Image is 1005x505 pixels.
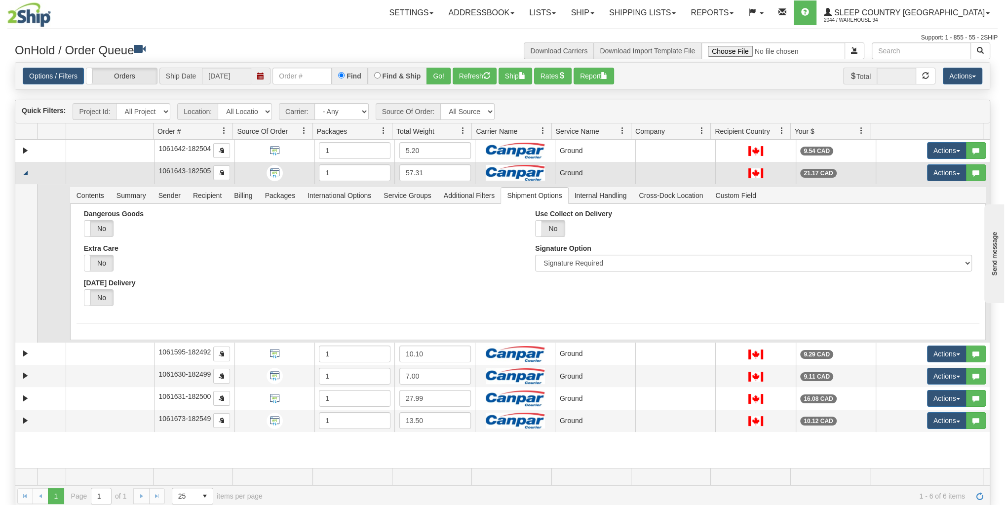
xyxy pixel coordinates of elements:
[177,103,218,120] span: Location:
[213,143,230,158] button: Copy to clipboard
[216,122,232,139] a: Order # filter column settings
[172,488,263,505] span: items per page
[555,387,635,409] td: Ground
[748,146,763,156] img: CA
[84,255,113,271] label: No
[111,188,152,203] span: Summary
[19,145,32,157] a: Expand
[535,210,612,218] label: Use Collect on Delivery
[267,413,283,429] img: API
[267,390,283,407] img: API
[982,202,1004,303] iframe: chat widget
[872,42,971,59] input: Search
[426,68,451,84] button: Go!
[555,140,635,162] td: Ground
[569,188,633,203] span: Internal Handling
[347,73,361,79] label: Find
[927,390,966,407] button: Actions
[383,73,421,79] label: Find & Ship
[376,103,441,120] span: Source Of Order:
[213,165,230,180] button: Copy to clipboard
[522,0,563,25] a: Lists
[800,417,836,426] div: 10.12 CAD
[563,0,601,25] a: Ship
[71,188,110,203] span: Contents
[555,410,635,432] td: Ground
[213,391,230,406] button: Copy to clipboard
[748,350,763,359] img: CA
[800,147,833,155] div: 9.54 CAD
[972,488,988,504] a: Refresh
[267,346,283,362] img: API
[158,167,211,175] span: 1061643-182505
[7,2,51,27] img: logo2044.jpg
[158,370,211,378] span: 1061630-182499
[441,0,522,25] a: Addressbook
[84,279,136,287] label: [DATE] Delivery
[701,42,845,59] input: Import
[438,188,501,203] span: Additional Filters
[536,221,564,236] label: No
[317,126,347,136] span: Packages
[683,0,741,25] a: Reports
[499,68,532,84] button: Ship
[378,188,437,203] span: Service Groups
[267,165,283,181] img: API
[272,68,332,84] input: Order #
[476,126,517,136] span: Carrier Name
[927,412,966,429] button: Actions
[276,492,965,500] span: 1 - 6 of 6 items
[824,15,898,25] span: 2044 / Warehouse 94
[15,100,990,123] div: grid toolbar
[715,126,770,136] span: Recipient Country
[709,188,762,203] span: Custom Field
[943,68,982,84] button: Actions
[635,126,665,136] span: Company
[535,122,551,139] a: Carrier Name filter column settings
[832,8,985,17] span: Sleep Country [GEOGRAPHIC_DATA]
[694,122,710,139] a: Company filter column settings
[84,290,113,306] label: No
[555,365,635,387] td: Ground
[158,392,211,400] span: 1061631-182500
[800,372,833,381] div: 9.11 CAD
[853,122,870,139] a: Your $ filter column settings
[159,68,202,84] span: Ship Date
[213,347,230,361] button: Copy to clipboard
[296,122,312,139] a: Source Of Order filter column settings
[486,390,545,406] img: Canpar
[158,145,211,153] span: 1061642-182504
[927,368,966,385] button: Actions
[748,168,763,178] img: CA
[158,348,211,356] span: 1061595-182492
[600,47,695,55] a: Download Import Template File
[213,413,230,428] button: Copy to clipboard
[843,68,877,84] span: Total
[7,34,998,42] div: Support: 1 - 855 - 55 - 2SHIP
[84,244,118,252] label: Extra Care
[172,488,213,505] span: Page sizes drop down
[178,491,191,501] span: 25
[927,164,966,181] button: Actions
[19,370,32,382] a: Expand
[228,188,258,203] span: Billing
[800,350,833,359] div: 9.29 CAD
[84,221,113,236] label: No
[535,244,591,252] label: Signature Option
[187,188,228,203] span: Recipient
[19,415,32,427] a: Expand
[486,346,545,362] img: Canpar
[48,488,64,504] span: Page 1
[197,488,213,504] span: select
[501,188,568,203] span: Shipment Options
[158,415,211,423] span: 1061673-182549
[23,68,84,84] a: Options / Filters
[633,188,709,203] span: Cross-Dock Location
[267,143,283,159] img: API
[71,488,127,505] span: Page of 1
[574,68,614,84] button: Report
[534,68,572,84] button: Rates
[73,103,116,120] span: Project Id:
[455,122,471,139] a: Total Weight filter column settings
[279,103,314,120] span: Carrier:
